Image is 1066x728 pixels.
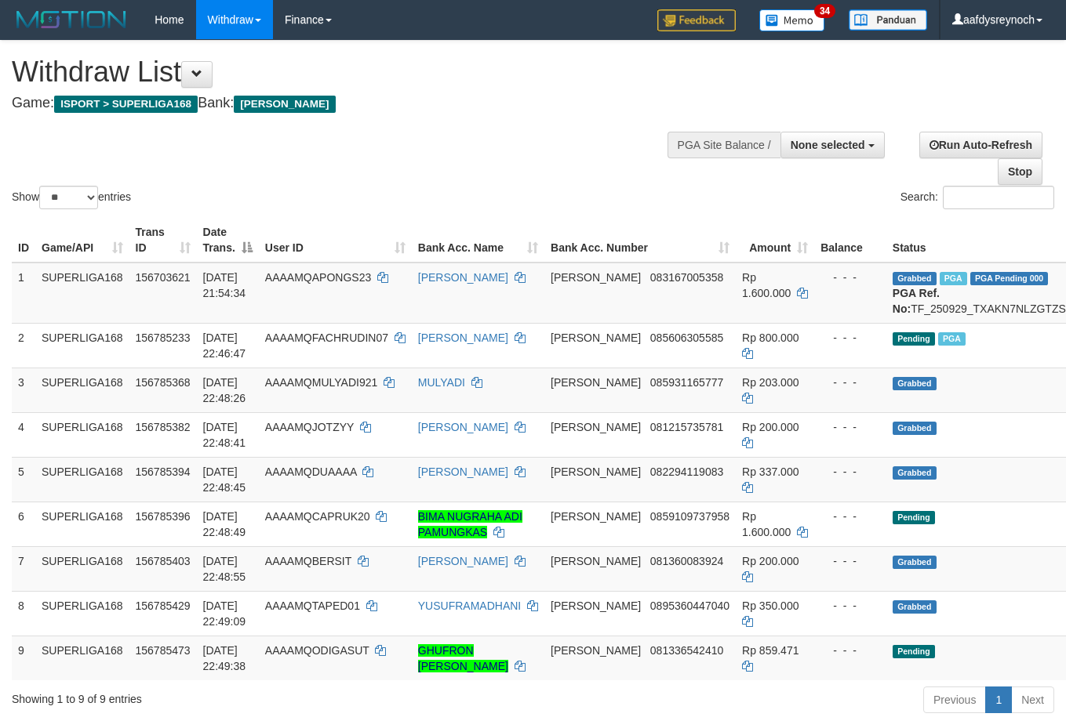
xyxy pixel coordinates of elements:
[893,287,940,315] b: PGA Ref. No:
[940,272,967,285] span: Marked by aafchhiseyha
[265,510,370,523] span: AAAAMQCAPRUK20
[998,158,1042,185] a: Stop
[203,465,246,494] span: [DATE] 22:48:45
[650,271,723,284] span: Copy 083167005358 to clipboard
[12,546,35,591] td: 7
[136,331,191,344] span: 156785233
[418,510,522,538] a: BIMA NUGRAHA ADI PAMUNGKAS
[35,502,129,546] td: SUPERLIGA168
[820,464,880,480] div: - - -
[657,9,736,31] img: Feedback.jpg
[970,272,1049,285] span: PGA Pending
[893,332,935,346] span: Pending
[650,331,723,344] span: Copy 085606305585 to clipboard
[54,96,198,113] span: ISPORT > SUPERLIGA168
[893,422,937,435] span: Grabbed
[820,509,880,524] div: - - -
[668,132,780,158] div: PGA Site Balance /
[12,636,35,680] td: 9
[418,331,508,344] a: [PERSON_NAME]
[650,421,723,433] span: Copy 081215735781 to clipboard
[900,186,1054,209] label: Search:
[919,132,1042,158] a: Run Auto-Refresh
[136,376,191,389] span: 156785368
[551,555,641,567] span: [PERSON_NAME]
[35,323,129,368] td: SUPERLIGA168
[35,263,129,324] td: SUPERLIGA168
[1011,686,1054,713] a: Next
[650,510,729,523] span: Copy 0859109737958 to clipboard
[39,186,98,209] select: Showentries
[265,331,388,344] span: AAAAMQFACHRUDIN07
[820,375,880,390] div: - - -
[129,218,197,263] th: Trans ID: activate to sort column ascending
[742,555,799,567] span: Rp 200.000
[265,271,371,284] span: AAAAMQAPONGS23
[136,465,191,478] span: 156785394
[203,510,246,538] span: [DATE] 22:48:49
[265,465,357,478] span: AAAAMQDUAAAA
[551,271,641,284] span: [PERSON_NAME]
[35,368,129,412] td: SUPERLIGA168
[418,421,508,433] a: [PERSON_NAME]
[136,555,191,567] span: 156785403
[551,465,641,478] span: [PERSON_NAME]
[418,555,508,567] a: [PERSON_NAME]
[259,218,412,263] th: User ID: activate to sort column ascending
[12,323,35,368] td: 2
[136,421,191,433] span: 156785382
[418,376,465,389] a: MULYADI
[820,643,880,658] div: - - -
[893,377,937,390] span: Grabbed
[203,331,246,360] span: [DATE] 22:46:47
[35,636,129,680] td: SUPERLIGA168
[551,599,641,612] span: [PERSON_NAME]
[742,510,791,538] span: Rp 1.600.000
[893,600,937,614] span: Grabbed
[203,421,246,449] span: [DATE] 22:48:41
[742,271,791,299] span: Rp 1.600.000
[265,376,377,389] span: AAAAMQMULYADI921
[418,271,508,284] a: [PERSON_NAME]
[35,457,129,502] td: SUPERLIGA168
[893,272,937,285] span: Grabbed
[544,218,736,263] th: Bank Acc. Number: activate to sort column ascending
[136,271,191,284] span: 156703621
[12,591,35,636] td: 8
[736,218,814,263] th: Amount: activate to sort column ascending
[791,139,865,151] span: None selected
[12,412,35,457] td: 4
[551,644,641,657] span: [PERSON_NAME]
[985,686,1012,713] a: 1
[759,9,825,31] img: Button%20Memo.svg
[35,412,129,457] td: SUPERLIGA168
[265,644,369,657] span: AAAAMQODIGASUT
[418,644,508,672] a: GHUFRON [PERSON_NAME]
[35,591,129,636] td: SUPERLIGA168
[742,599,799,612] span: Rp 350.000
[820,553,880,569] div: - - -
[742,465,799,478] span: Rp 337.000
[742,376,799,389] span: Rp 203.000
[136,599,191,612] span: 156785429
[923,686,986,713] a: Previous
[650,465,723,478] span: Copy 082294119083 to clipboard
[893,466,937,480] span: Grabbed
[650,555,723,567] span: Copy 081360083924 to clipboard
[938,332,966,346] span: Marked by aafandaneth
[849,9,927,31] img: panduan.png
[203,644,246,672] span: [DATE] 22:49:38
[742,421,799,433] span: Rp 200.000
[203,555,246,583] span: [DATE] 22:48:55
[820,270,880,285] div: - - -
[12,502,35,546] td: 6
[35,546,129,591] td: SUPERLIGA168
[551,376,641,389] span: [PERSON_NAME]
[893,645,935,658] span: Pending
[203,599,246,628] span: [DATE] 22:49:09
[203,271,246,299] span: [DATE] 21:54:34
[12,186,131,209] label: Show entries
[265,555,351,567] span: AAAAMQBERSIT
[136,644,191,657] span: 156785473
[12,56,695,88] h1: Withdraw List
